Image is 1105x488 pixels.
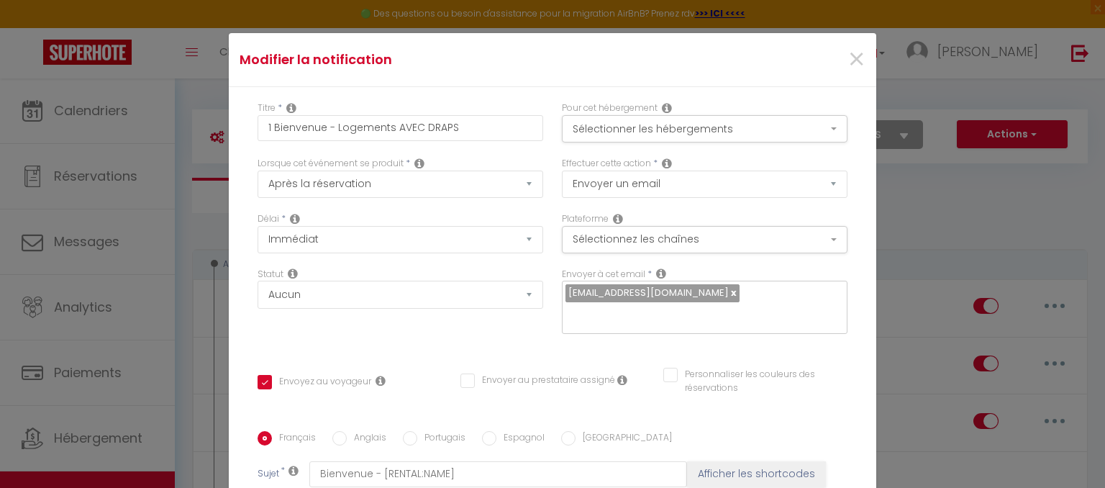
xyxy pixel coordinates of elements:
[562,268,645,281] label: Envoyer à cet email
[414,158,424,169] i: Event Occur
[258,212,279,226] label: Délai
[258,268,283,281] label: Statut
[496,431,545,447] label: Espagnol
[687,461,826,487] button: Afficher les shortcodes
[258,101,276,115] label: Titre
[562,115,847,143] button: Sélectionner les hébergements
[258,157,404,171] label: Lorsque cet événement se produit
[417,431,465,447] label: Portugais
[576,431,672,447] label: [GEOGRAPHIC_DATA]
[562,101,658,115] label: Pour cet hébergement
[240,50,650,70] h4: Modifier la notification
[347,431,386,447] label: Anglais
[562,226,847,253] button: Sélectionnez les chaînes
[562,212,609,226] label: Plateforme
[258,467,279,482] label: Sujet
[568,286,729,299] span: [EMAIL_ADDRESS][DOMAIN_NAME]
[290,213,300,225] i: Action Time
[662,102,672,114] i: This Rental
[662,158,672,169] i: Action Type
[376,375,386,387] i: Envoyer au voyageur
[272,431,316,447] label: Français
[656,268,666,279] i: Recipient
[613,213,623,225] i: Action Channel
[288,465,299,476] i: Subject
[562,157,651,171] label: Effectuer cette action
[288,268,298,279] i: Booking status
[286,102,296,114] i: Title
[617,374,627,386] i: Envoyer au prestataire si il est assigné
[847,45,865,76] button: Close
[847,38,865,81] span: ×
